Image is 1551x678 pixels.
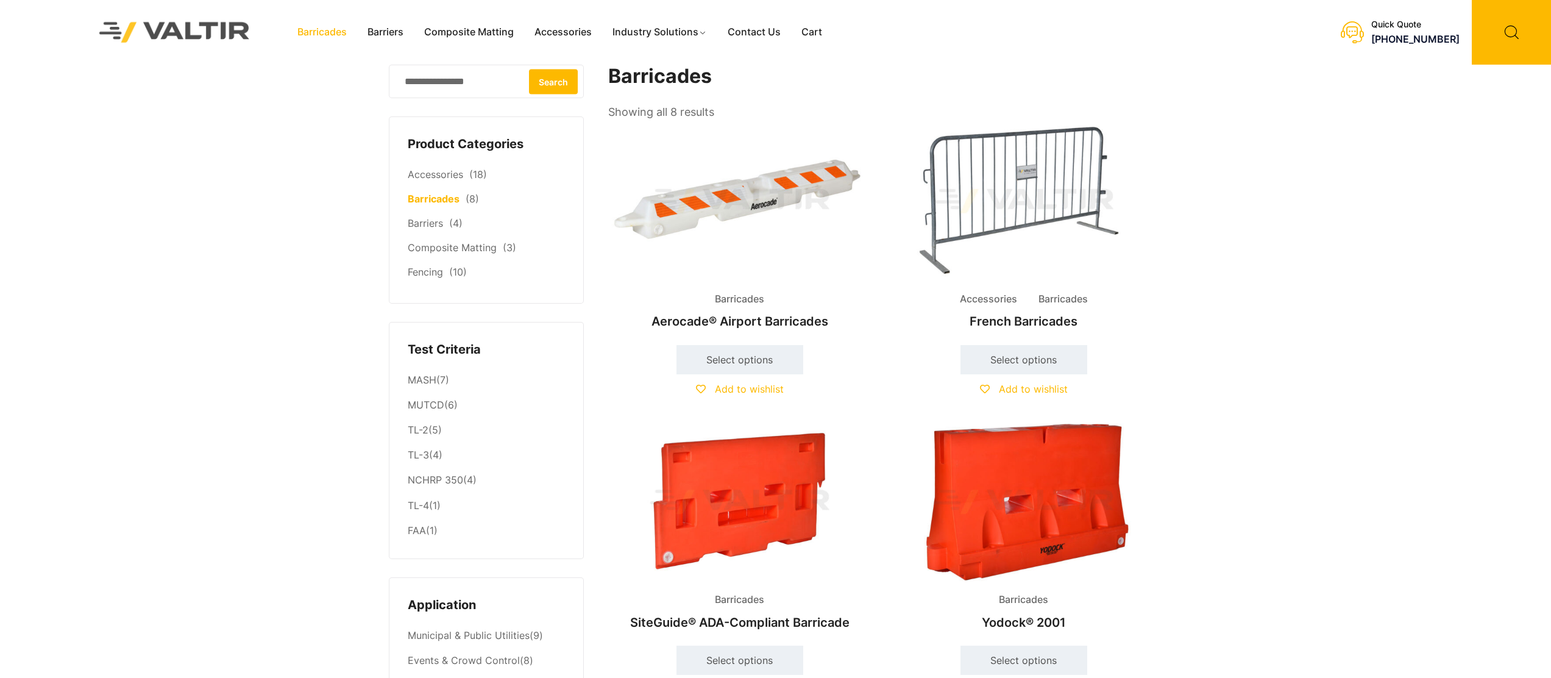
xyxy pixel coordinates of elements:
[408,493,565,518] li: (1)
[408,596,565,615] h4: Application
[1371,33,1460,45] a: [PHONE_NUMBER]
[408,241,497,254] a: Composite Matting
[608,308,871,335] h2: Aerocade® Airport Barricades
[357,23,414,41] a: Barriers
[408,474,463,486] a: NCHRP 350
[696,383,784,395] a: Add to wishlist
[676,345,803,374] a: Select options for “Aerocade® Airport Barricades”
[408,629,530,641] a: Municipal & Public Utilities
[602,23,717,41] a: Industry Solutions
[408,341,565,359] h4: Test Criteria
[676,646,803,675] a: Select options for “SiteGuide® ADA-Compliant Barricade”
[408,468,565,493] li: (4)
[408,135,565,154] h4: Product Categories
[960,646,1087,675] a: Select options for “Yodock® 2001”
[408,266,443,278] a: Fencing
[408,524,426,537] a: FAA
[83,6,266,58] img: Valtir Rentals
[408,217,443,229] a: Barriers
[408,649,565,674] li: (8)
[791,23,832,41] a: Cart
[408,418,565,443] li: (5)
[469,168,487,180] span: (18)
[408,393,565,418] li: (6)
[706,591,773,609] span: Barricades
[408,654,520,666] a: Events & Crowd Control
[408,424,428,436] a: TL-2
[287,23,357,41] a: Barricades
[608,609,871,636] h2: SiteGuide® ADA-Compliant Barricade
[951,290,1026,309] span: Accessories
[990,591,1057,609] span: Barricades
[608,122,871,335] a: BarricadesAerocade® Airport Barricades
[717,23,791,41] a: Contact Us
[408,368,565,393] li: (7)
[449,217,463,229] span: (4)
[524,23,602,41] a: Accessories
[408,193,460,205] a: Barricades
[408,374,436,386] a: MASH
[408,168,463,180] a: Accessories
[892,122,1155,335] a: Accessories BarricadesFrench Barricades
[999,383,1068,395] span: Add to wishlist
[408,499,429,512] a: TL-4
[706,290,773,309] span: Barricades
[960,345,1087,374] a: Select options for “French Barricades”
[408,518,565,540] li: (1)
[608,102,714,123] p: Showing all 8 results
[408,443,565,468] li: (4)
[892,423,1155,636] a: BarricadesYodock® 2001
[529,69,578,94] button: Search
[892,609,1155,636] h2: Yodock® 2001
[608,65,1157,88] h1: Barricades
[466,193,479,205] span: (8)
[408,399,444,411] a: MUTCD
[408,624,565,649] li: (9)
[408,449,429,461] a: TL-3
[608,423,871,636] a: BarricadesSiteGuide® ADA-Compliant Barricade
[980,383,1068,395] a: Add to wishlist
[503,241,516,254] span: (3)
[1371,20,1460,30] div: Quick Quote
[715,383,784,395] span: Add to wishlist
[1029,290,1097,309] span: Barricades
[892,308,1155,335] h2: French Barricades
[449,266,467,278] span: (10)
[414,23,524,41] a: Composite Matting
